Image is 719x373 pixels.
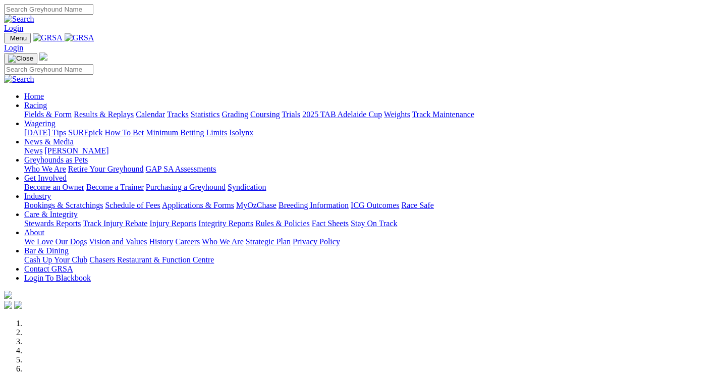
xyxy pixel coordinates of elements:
[24,128,715,137] div: Wagering
[24,237,715,246] div: About
[4,291,12,299] img: logo-grsa-white.png
[14,301,22,309] img: twitter.svg
[65,33,94,42] img: GRSA
[236,201,276,209] a: MyOzChase
[4,64,93,75] input: Search
[250,110,280,119] a: Coursing
[4,4,93,15] input: Search
[68,128,102,137] a: SUREpick
[136,110,165,119] a: Calendar
[4,24,23,32] a: Login
[4,33,31,43] button: Toggle navigation
[146,128,227,137] a: Minimum Betting Limits
[24,246,69,255] a: Bar & Dining
[167,110,189,119] a: Tracks
[24,237,87,246] a: We Love Our Dogs
[24,174,67,182] a: Get Involved
[149,237,173,246] a: History
[105,201,160,209] a: Schedule of Fees
[229,128,253,137] a: Isolynx
[24,228,44,237] a: About
[24,146,42,155] a: News
[24,119,56,128] a: Wagering
[24,146,715,155] div: News & Media
[4,53,37,64] button: Toggle navigation
[68,165,144,173] a: Retire Your Greyhound
[4,75,34,84] img: Search
[24,165,715,174] div: Greyhounds as Pets
[351,201,399,209] a: ICG Outcomes
[149,219,196,228] a: Injury Reports
[24,274,91,282] a: Login To Blackbook
[24,165,66,173] a: Who We Are
[202,237,244,246] a: Who We Are
[191,110,220,119] a: Statistics
[83,219,147,228] a: Track Injury Rebate
[24,92,44,100] a: Home
[24,183,715,192] div: Get Involved
[302,110,382,119] a: 2025 TAB Adelaide Cup
[222,110,248,119] a: Grading
[24,110,715,119] div: Racing
[10,34,27,42] span: Menu
[24,155,88,164] a: Greyhounds as Pets
[279,201,349,209] a: Breeding Information
[401,201,433,209] a: Race Safe
[33,33,63,42] img: GRSA
[24,110,72,119] a: Fields & Form
[146,183,226,191] a: Purchasing a Greyhound
[89,237,147,246] a: Vision and Values
[24,128,66,137] a: [DATE] Tips
[24,264,73,273] a: Contact GRSA
[24,137,74,146] a: News & Media
[162,201,234,209] a: Applications & Forms
[255,219,310,228] a: Rules & Policies
[4,43,23,52] a: Login
[198,219,253,228] a: Integrity Reports
[8,55,33,63] img: Close
[384,110,410,119] a: Weights
[24,183,84,191] a: Become an Owner
[312,219,349,228] a: Fact Sheets
[24,192,51,200] a: Industry
[86,183,144,191] a: Become a Trainer
[351,219,397,228] a: Stay On Track
[24,255,715,264] div: Bar & Dining
[39,52,47,61] img: logo-grsa-white.png
[74,110,134,119] a: Results & Replays
[282,110,300,119] a: Trials
[24,219,81,228] a: Stewards Reports
[44,146,108,155] a: [PERSON_NAME]
[24,101,47,110] a: Racing
[146,165,216,173] a: GAP SA Assessments
[89,255,214,264] a: Chasers Restaurant & Function Centre
[228,183,266,191] a: Syndication
[293,237,340,246] a: Privacy Policy
[4,301,12,309] img: facebook.svg
[4,15,34,24] img: Search
[175,237,200,246] a: Careers
[24,210,78,219] a: Care & Integrity
[24,219,715,228] div: Care & Integrity
[24,201,715,210] div: Industry
[24,255,87,264] a: Cash Up Your Club
[246,237,291,246] a: Strategic Plan
[105,128,144,137] a: How To Bet
[24,201,103,209] a: Bookings & Scratchings
[412,110,474,119] a: Track Maintenance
